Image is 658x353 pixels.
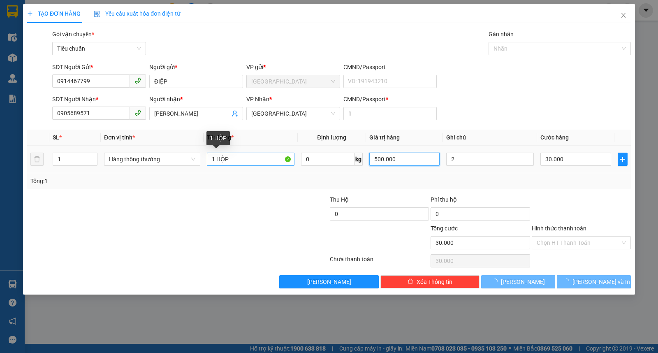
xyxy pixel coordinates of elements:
div: VP gửi [246,63,340,72]
button: delete [30,153,44,166]
span: close [620,12,627,19]
input: VD: Bàn, Ghế [207,153,294,166]
span: Đơn vị tính [104,134,135,141]
span: Hàng thông thường [109,153,195,165]
li: VP [GEOGRAPHIC_DATA] [4,44,57,72]
label: Gán nhãn [489,31,514,37]
span: Tổng cước [431,225,458,232]
th: Ghi chú [443,130,537,146]
img: icon [94,11,100,17]
span: Tuy Hòa [251,75,335,88]
span: Thu Hộ [330,196,349,203]
span: Cước hàng [540,134,569,141]
button: plus [618,153,628,166]
input: Ghi Chú [446,153,534,166]
span: loading [492,279,501,284]
span: phone [134,109,141,116]
div: Chưa thanh toán [329,255,430,269]
span: Yêu cầu xuất hóa đơn điện tử [94,10,181,17]
button: [PERSON_NAME] [481,275,555,288]
span: Tiêu chuẩn [57,42,141,55]
div: 1 HỘP [206,131,230,145]
span: TẠO ĐƠN HÀNG [27,10,81,17]
span: Định lượng [317,134,346,141]
div: CMND/Passport [343,95,437,104]
span: VP Nhận [246,96,269,102]
span: [PERSON_NAME] [501,277,545,286]
div: CMND/Passport [343,63,437,72]
label: Hình thức thanh toán [532,225,586,232]
div: Người gửi [149,63,243,72]
span: [PERSON_NAME] [307,277,351,286]
span: delete [408,279,413,285]
span: user-add [232,110,238,117]
div: Phí thu hộ [431,195,530,207]
span: plus [618,156,627,163]
div: Tổng: 1 [30,176,255,186]
span: Gói vận chuyển [52,31,94,37]
span: loading [563,279,572,284]
div: Người nhận [149,95,243,104]
span: SL [53,134,59,141]
span: plus [27,11,33,16]
span: Giá trị hàng [369,134,400,141]
input: 0 [369,153,440,166]
div: SĐT Người Gửi [52,63,146,72]
span: kg [354,153,363,166]
li: Xe khách Mộc Thảo [4,4,119,35]
button: [PERSON_NAME] [279,275,378,288]
span: Tên hàng [207,134,234,141]
div: SĐT Người Nhận [52,95,146,104]
span: [PERSON_NAME] và In [572,277,630,286]
span: Xóa Thông tin [417,277,452,286]
li: VP [PERSON_NAME] (BXMT) [57,44,109,63]
button: Close [612,4,635,27]
span: Đà Nẵng [251,107,335,120]
button: deleteXóa Thông tin [380,275,480,288]
img: logo.jpg [4,4,33,33]
span: phone [134,77,141,84]
button: [PERSON_NAME] và In [557,275,631,288]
